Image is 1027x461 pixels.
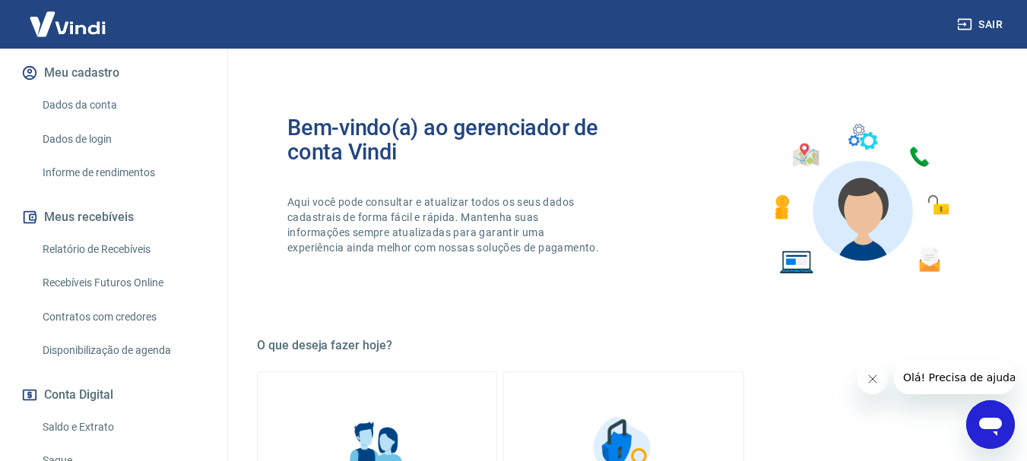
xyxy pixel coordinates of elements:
[18,378,209,412] button: Conta Digital
[18,56,209,90] button: Meu cadastro
[36,267,209,298] a: Recebíveis Futuros Online
[18,1,117,47] img: Vindi
[857,364,888,394] iframe: Fechar mensagem
[287,194,602,255] p: Aqui você pode consultar e atualizar todos os seus dados cadastrais de forma fácil e rápida. Mant...
[894,361,1015,394] iframe: Mensagem da empresa
[36,335,209,366] a: Disponibilização de agenda
[36,302,209,333] a: Contratos com credores
[761,115,960,283] img: Imagem de um avatar masculino com diversos icones exemplificando as funcionalidades do gerenciado...
[287,115,624,164] h2: Bem-vindo(a) ao gerenciador de conta Vindi
[36,412,209,443] a: Saldo e Extrato
[966,400,1015,449] iframe: Botão para abrir a janela de mensagens
[18,201,209,234] button: Meus recebíveis
[36,234,209,265] a: Relatório de Recebíveis
[9,11,128,23] span: Olá! Precisa de ajuda?
[257,338,991,353] h5: O que deseja fazer hoje?
[36,157,209,188] a: Informe de rendimentos
[36,90,209,121] a: Dados da conta
[36,124,209,155] a: Dados de login
[954,11,1009,39] button: Sair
